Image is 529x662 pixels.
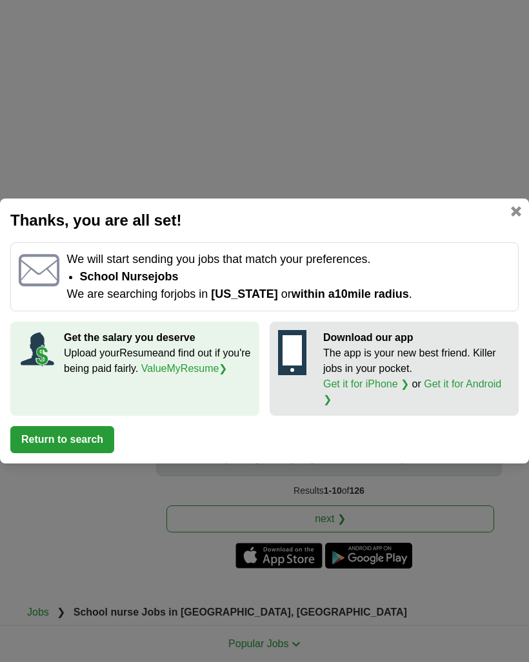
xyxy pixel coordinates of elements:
p: The app is your new best friend. Killer jobs in your pocket. or [323,346,510,407]
a: Get it for iPhone ❯ [323,378,409,389]
p: Download our app [323,330,510,346]
a: ValueMyResume❯ [141,363,228,374]
h2: Thanks, you are all set! [10,209,519,232]
p: We will start sending you jobs that match your preferences. [67,251,511,268]
p: Upload your Resume and find out if you're being paid fairly. [64,346,251,376]
button: Return to search [10,426,114,453]
li: school nurse jobs [80,268,511,286]
p: We are searching for jobs in or . [67,286,511,303]
span: [US_STATE] [211,287,277,300]
p: Get the salary you deserve [64,330,251,346]
span: within a 10 mile radius [292,287,409,300]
